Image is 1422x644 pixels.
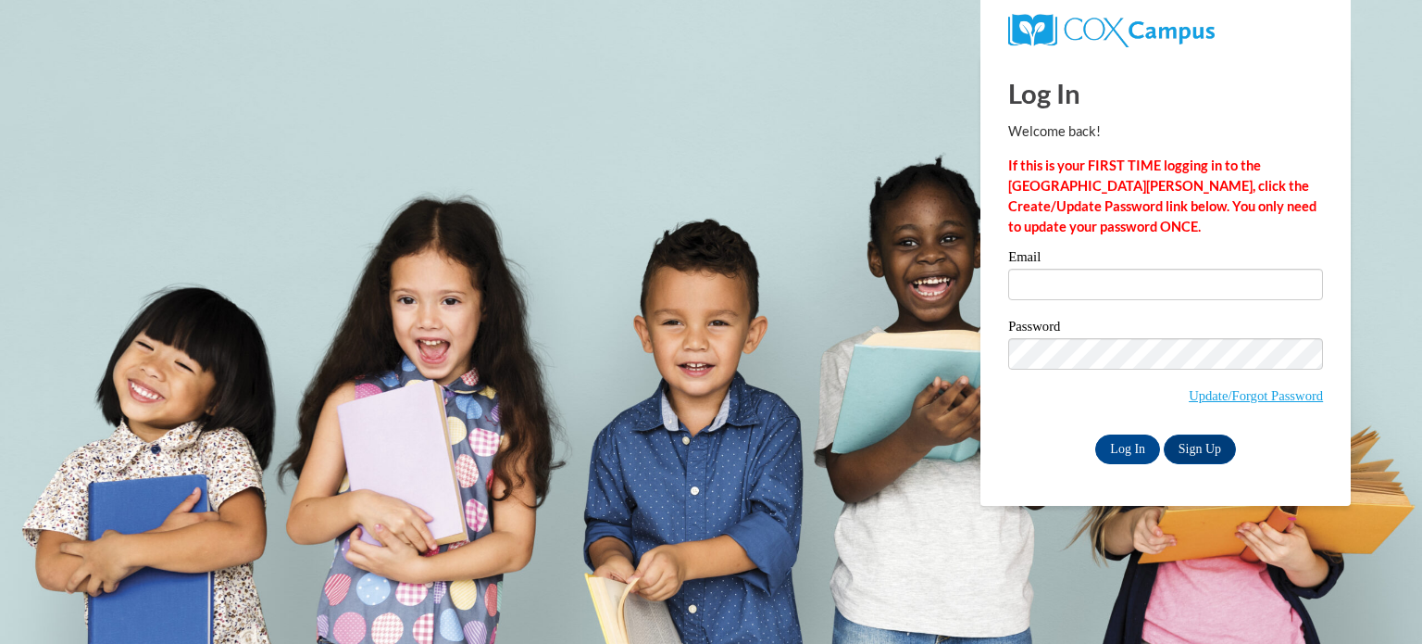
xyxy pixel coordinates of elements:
[1189,388,1323,403] a: Update/Forgot Password
[1008,21,1215,37] a: COX Campus
[1008,158,1316,234] strong: If this is your FIRST TIME logging in to the [GEOGRAPHIC_DATA][PERSON_NAME], click the Create/Upd...
[1008,320,1323,338] label: Password
[1164,435,1236,464] a: Sign Up
[1008,121,1323,142] p: Welcome back!
[1008,250,1323,269] label: Email
[1008,14,1215,47] img: COX Campus
[1008,74,1323,112] h1: Log In
[1095,435,1160,464] input: Log In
